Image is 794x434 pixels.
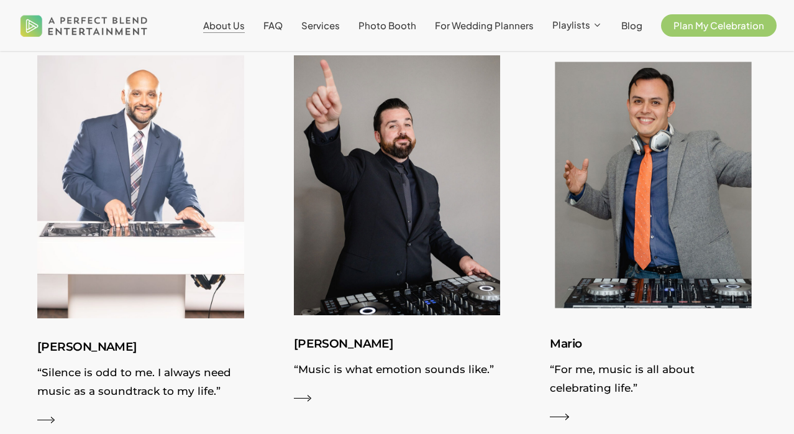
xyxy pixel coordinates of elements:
span: Plan My Celebration [673,19,764,31]
span: For Wedding Planners [435,19,534,31]
a: Plan My Celebration [661,21,777,30]
span: Services [301,19,340,31]
a: For Wedding Planners [435,21,534,30]
p: “Silence is odd to me. I always need music as a soundtrack to my life.” [37,363,244,407]
span: Blog [621,19,642,31]
a: Services [301,21,340,30]
h3: [PERSON_NAME] [37,337,244,357]
h3: Mario [550,334,757,354]
span: Photo Booth [358,19,416,31]
h3: [PERSON_NAME] [294,334,501,354]
a: About Us [203,21,245,30]
span: Playlists [552,19,590,30]
a: FAQ [263,21,283,30]
p: “Music is what emotion sounds like.” [294,360,501,385]
span: About Us [203,19,245,31]
span: FAQ [263,19,283,31]
p: “For me, music is all about celebrating life.” [550,360,757,404]
a: Playlists [552,20,603,31]
a: Blog [621,21,642,30]
a: Photo Booth [358,21,416,30]
img: A Perfect Blend Entertainment [17,5,151,46]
